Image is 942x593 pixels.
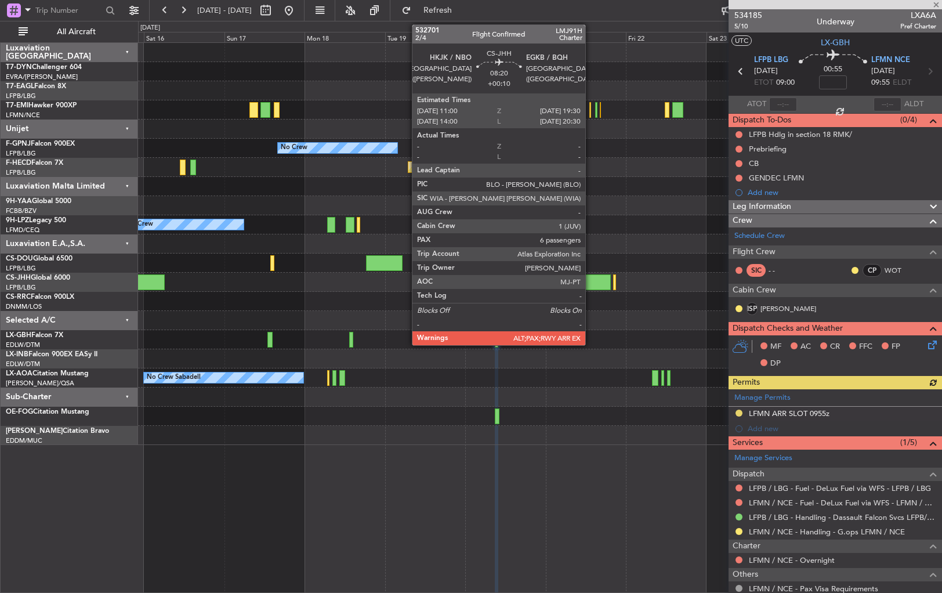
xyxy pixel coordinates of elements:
button: UTC [731,35,752,46]
span: 9H-YAA [6,198,32,205]
div: [DATE] [140,23,160,33]
span: LXA6A [900,9,936,21]
span: [DATE] [754,66,778,77]
span: 09:00 [776,77,795,89]
div: Underway [817,16,854,28]
div: Sun 17 [224,32,305,42]
div: Prebriefing [749,144,787,154]
a: LFPB/LBG [6,92,36,100]
a: 9H-LPZLegacy 500 [6,217,66,224]
div: CB [749,158,759,168]
span: 09:55 [871,77,890,89]
span: Dispatch [733,468,765,481]
span: [DATE] - [DATE] [197,5,252,16]
div: Add new [748,187,936,197]
span: 00:55 [824,64,842,75]
span: Dispatch Checks and Weather [733,322,843,335]
span: LX-INB [6,351,28,358]
a: LFPB / LBG - Fuel - DeLux Fuel via WFS - LFPB / LBG [749,483,931,493]
a: T7-EMIHawker 900XP [6,102,77,109]
div: CP [863,264,882,277]
a: T7-DYNChallenger 604 [6,64,82,71]
span: AC [800,341,811,353]
span: T7-EMI [6,102,28,109]
a: LFPB/LBG [6,168,36,177]
div: Planned Maint [GEOGRAPHIC_DATA] ([GEOGRAPHIC_DATA]) [411,158,594,176]
span: Services [733,436,763,450]
div: Mon 18 [305,32,385,42]
a: [PERSON_NAME] [760,303,816,314]
a: EDDM/MUC [6,436,42,445]
span: FP [892,341,900,353]
div: GENDEC LFMN [749,173,804,183]
div: Thu 21 [546,32,626,42]
span: Refresh [414,6,462,15]
span: LX-AOA [6,370,32,377]
span: 9H-LPZ [6,217,29,224]
span: F-HECD [6,160,31,167]
span: CS-RRC [6,294,31,301]
a: OE-FOGCitation Mustang [6,408,89,415]
span: All Aircraft [30,28,122,36]
span: LFMN NCE [871,55,910,66]
button: Refresh [396,1,466,20]
span: 534185 [734,9,762,21]
div: ISP [747,302,758,315]
a: LFMD/CEQ [6,226,39,234]
span: LX-GBH [821,37,850,49]
span: ETOT [754,77,773,89]
a: CS-RRCFalcon 900LX [6,294,74,301]
span: (1/5) [900,436,917,449]
div: Sat 23 [706,32,787,42]
a: Schedule Crew [734,230,785,242]
a: F-HECDFalcon 7X [6,160,63,167]
a: LFMN / NCE - Fuel - DeLux Fuel via WFS - LFMN / NCE [749,498,936,508]
a: CS-JHHGlobal 6000 [6,274,70,281]
span: Others [733,568,758,581]
div: No Crew [281,139,307,157]
span: Cabin Crew [733,284,776,297]
a: LFPB/LBG [6,283,36,292]
span: FFC [859,341,872,353]
a: FCBB/BZV [6,207,37,215]
a: LFPB / LBG - Handling - Dassault Falcon Svcs LFPB/LBG [749,512,936,522]
span: [DATE] [871,66,895,77]
div: Fri 22 [626,32,706,42]
a: DNMM/LOS [6,302,42,311]
a: EDLW/DTM [6,360,40,368]
span: ALDT [904,99,923,110]
div: Tue 19 [385,32,466,42]
span: [PERSON_NAME] [6,428,63,435]
span: ATOT [747,99,766,110]
div: LFPB Hdlg in section 18 RMK/ [749,129,852,139]
span: T7-EAGL [6,83,34,90]
div: Sat 16 [144,32,224,42]
a: 9H-YAAGlobal 5000 [6,198,71,205]
a: F-GPNJFalcon 900EX [6,140,75,147]
a: LFPB/LBG [6,149,36,158]
span: CS-JHH [6,274,31,281]
span: Pref Charter [900,21,936,31]
span: (0/4) [900,114,917,126]
span: Charter [733,540,760,553]
button: All Aircraft [13,23,126,41]
span: LX-GBH [6,332,31,339]
a: LFPB/LBG [6,264,36,273]
span: Flight Crew [733,245,776,259]
a: [PERSON_NAME]Citation Bravo [6,428,109,435]
span: F-GPNJ [6,140,31,147]
a: LX-INBFalcon 900EX EASy II [6,351,97,358]
a: [PERSON_NAME]/QSA [6,379,74,388]
span: ELDT [893,77,911,89]
a: LX-GBHFalcon 7X [6,332,63,339]
div: No Crew [126,216,153,233]
div: No Crew Sabadell [147,369,201,386]
a: LX-AOACitation Mustang [6,370,89,377]
a: LFMN / NCE - Overnight [749,555,835,565]
span: 5/10 [734,21,762,31]
a: T7-EAGLFalcon 8X [6,83,66,90]
a: Manage Services [734,453,792,464]
div: - - [769,265,795,276]
a: CS-DOUGlobal 6500 [6,255,73,262]
a: LFMN / NCE - Handling - G.ops LFMN / NCE [749,527,905,537]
